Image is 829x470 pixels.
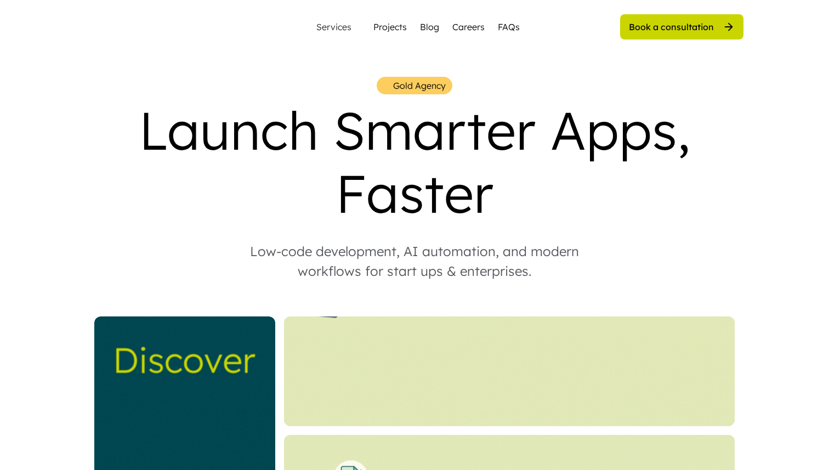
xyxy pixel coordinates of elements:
img: yH5BAEAAAAALAAAAAABAAEAAAIBRAA7 [86,13,209,41]
a: Projects [373,20,407,33]
div: Launch Smarter Apps, Faster [86,99,743,225]
div: Services [312,22,356,31]
a: Blog [420,20,439,33]
img: Website%20Landing%20%284%29.gif [284,316,735,426]
a: FAQs [498,20,520,33]
div: Gold Agency [393,79,446,92]
div: Book a consultation [629,21,714,33]
a: Careers [452,20,485,33]
img: yH5BAEAAAAALAAAAAABAAEAAAIBRAA7 [381,81,390,91]
div: Low-code development, AI automation, and modern workflows for start ups & enterprises. [228,241,601,281]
